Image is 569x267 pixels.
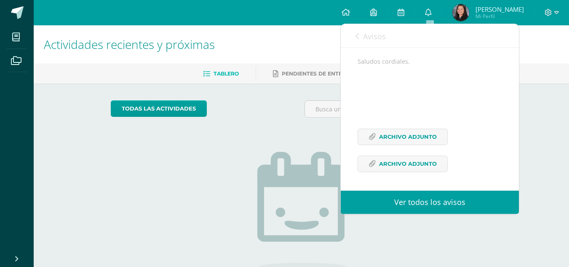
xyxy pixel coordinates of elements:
[341,191,519,214] a: Ver todos los avisos
[358,129,448,145] a: Archivo Adjunto
[452,4,469,21] img: 23bea051648e52e43fc457f979da7fe0.png
[44,36,215,52] span: Actividades recientes y próximas
[379,129,437,145] span: Archivo Adjunto
[476,5,524,13] span: [PERSON_NAME]
[358,156,448,172] a: Archivo Adjunto
[111,100,207,117] a: todas las Actividades
[363,31,386,41] span: Avisos
[379,156,437,172] span: Archivo Adjunto
[305,101,492,117] input: Busca una actividad próxima aquí...
[203,67,239,81] a: Tablero
[214,70,239,77] span: Tablero
[476,13,524,20] span: Mi Perfil
[273,67,354,81] a: Pendientes de entrega
[282,70,354,77] span: Pendientes de entrega
[358,25,502,182] div: Buen día, compartimos información importante sobre nuestro festival artístico. Saludos cordiales.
